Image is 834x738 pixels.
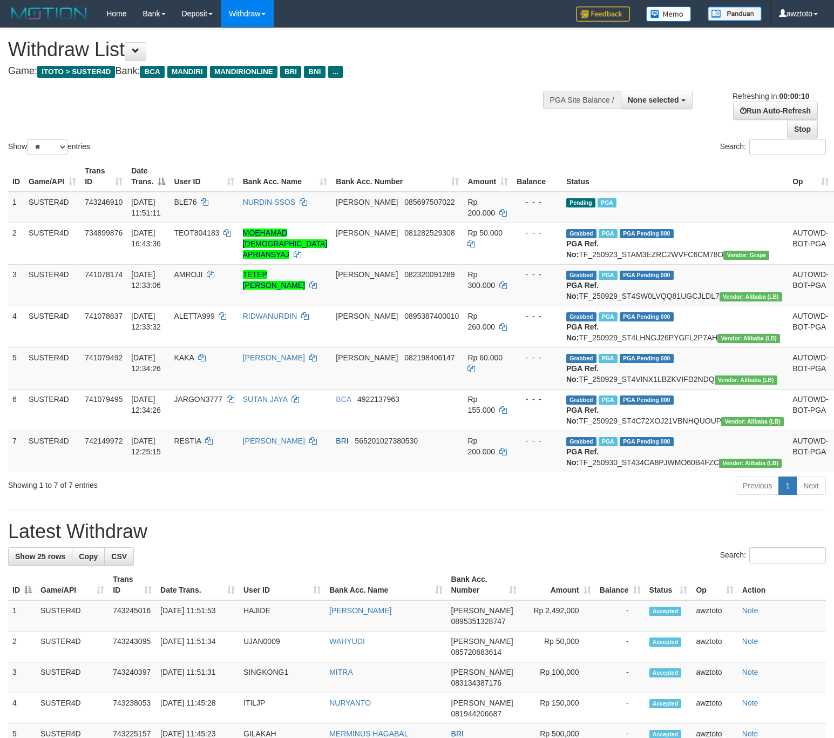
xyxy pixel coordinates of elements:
[85,353,123,362] span: 741079492
[127,161,169,192] th: Date Trans.: activate to sort column descending
[336,353,398,362] span: [PERSON_NAME]
[24,347,80,389] td: SUSTER4D
[329,668,353,676] a: MITRA
[599,271,618,280] span: Marked by awztoto
[517,394,558,405] div: - - -
[733,102,818,120] a: Run Auto-Refresh
[243,270,305,290] a: TETEP [PERSON_NAME]
[104,547,134,566] a: CSV
[131,353,161,373] span: [DATE] 12:34:26
[210,66,277,78] span: MANDIRIONLINE
[24,306,80,347] td: SUSTER4D
[467,395,495,414] span: Rp 155.000
[174,353,194,362] span: KAKA
[85,312,123,320] span: 741078637
[24,161,80,192] th: Game/API: activate to sort column ascending
[85,198,123,206] span: 743246910
[8,5,90,22] img: MOTION_logo.png
[599,312,618,321] span: Marked by awztoto
[8,389,24,431] td: 6
[329,606,391,615] a: [PERSON_NAME]
[720,139,826,155] label: Search:
[109,600,156,632] td: 743245016
[562,264,788,306] td: TF_250929_ST4SW0LVQQ81UGCJLDL7
[720,547,826,563] label: Search:
[517,197,558,207] div: - - -
[562,161,788,192] th: Status
[239,600,325,632] td: HAJIDE
[576,6,630,22] img: Feedback.jpg
[85,437,123,445] span: 742149972
[620,312,674,321] span: PGA Pending
[467,312,495,331] span: Rp 260.000
[788,389,833,431] td: AUTOWD-BOT-PGA
[598,198,616,207] span: Marked by awztoto
[715,375,777,385] span: Vendor URL: https://dashboard.q2checkout.com/secure
[521,632,595,662] td: Rp 50,000
[562,347,788,389] td: TF_250929_ST4VINX1LBZKVIFD2NDQ
[467,437,495,456] span: Rp 200.000
[517,435,558,446] div: - - -
[595,600,645,632] td: -
[24,223,80,264] td: SUSTER4D
[595,569,645,600] th: Balance: activate to sort column ascending
[628,96,679,104] span: None selected
[79,552,98,561] span: Copy
[779,92,809,100] strong: 00:00:10
[8,223,24,264] td: 2
[8,161,24,192] th: ID
[355,437,418,445] span: Copy 565201027380530 to clipboard
[691,693,737,724] td: awztoto
[85,395,123,404] span: 741079495
[467,353,503,362] span: Rp 60.000
[721,417,784,426] span: Vendor URL: https://dashboard.q2checkout.com/secure
[131,437,161,456] span: [DATE] 12:25:15
[645,569,692,600] th: Status: activate to sort column ascending
[280,66,301,78] span: BRI
[174,395,222,404] span: JARGON3777
[27,139,67,155] select: Showentries
[620,271,674,280] span: PGA Pending
[336,270,398,279] span: [PERSON_NAME]
[691,662,737,693] td: awztoto
[788,161,833,192] th: Op: activate to sort column ascending
[72,547,105,566] a: Copy
[8,693,36,724] td: 4
[156,569,239,600] th: Date Trans.: activate to sort column ascending
[36,693,109,724] td: SUSTER4D
[691,569,737,600] th: Op: activate to sort column ascending
[304,66,325,78] span: BNI
[131,270,161,290] span: [DATE] 12:33:06
[566,447,599,467] b: PGA Ref. No:
[742,637,758,646] a: Note
[467,270,495,290] span: Rp 300.000
[109,662,156,693] td: 743240397
[517,352,558,363] div: - - -
[788,306,833,347] td: AUTOWD-BOT-PGA
[566,364,599,384] b: PGA Ref. No:
[325,569,446,600] th: Bank Acc. Name: activate to sort column ascending
[8,600,36,632] td: 1
[788,264,833,306] td: AUTOWD-BOT-PGA
[562,389,788,431] td: TF_250929_ST4C72XOJ21VBNHQUOUP
[620,437,674,446] span: PGA Pending
[649,699,682,708] span: Accepted
[243,437,305,445] a: [PERSON_NAME]
[404,229,455,237] span: Copy 081282529308 to clipboard
[336,229,398,237] span: [PERSON_NAME]
[8,431,24,472] td: 7
[8,547,72,566] a: Show 25 rows
[156,632,239,662] td: [DATE] 11:51:34
[451,637,513,646] span: [PERSON_NAME]
[329,729,408,738] a: MERMINUS HAGABAL
[620,395,674,405] span: PGA Pending
[404,312,459,320] span: Copy 0895387400010 to clipboard
[521,662,595,693] td: Rp 100,000
[174,312,214,320] span: ALETTA999
[463,161,512,192] th: Amount: activate to sort column ascending
[467,198,495,217] span: Rp 200.000
[336,395,351,404] span: BCA
[595,693,645,724] td: -
[649,607,682,616] span: Accepted
[24,192,80,223] td: SUSTER4D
